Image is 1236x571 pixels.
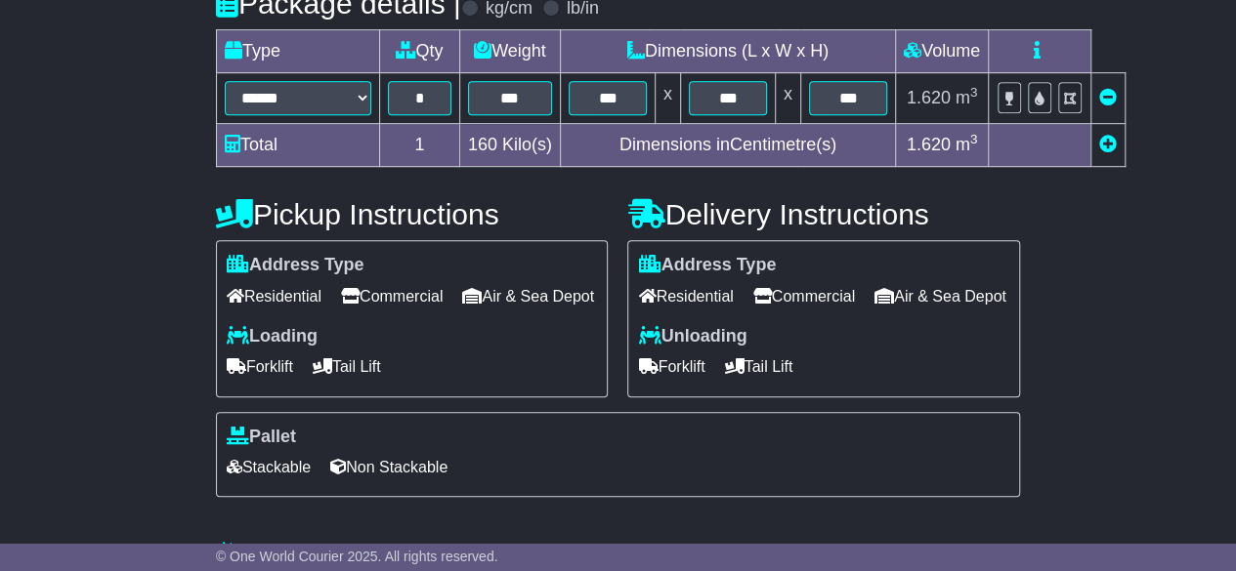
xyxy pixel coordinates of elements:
td: Dimensions (L x W x H) [560,30,895,73]
span: Stackable [227,452,311,482]
td: x [775,73,800,124]
td: Weight [459,30,560,73]
td: Kilo(s) [459,124,560,167]
span: 160 [468,135,497,154]
td: 1 [379,124,459,167]
sup: 3 [970,85,978,100]
span: © One World Courier 2025. All rights reserved. [216,549,498,564]
span: m [956,88,978,107]
label: Loading [227,326,318,347]
label: Address Type [227,255,364,276]
h4: Pickup Instructions [216,198,609,230]
td: x [655,73,680,124]
td: Type [216,30,379,73]
sup: 3 [970,132,978,146]
label: Unloading [638,326,746,347]
a: Remove this item [1099,88,1117,107]
td: Volume [895,30,988,73]
span: Non Stackable [330,452,448,482]
span: Tail Lift [313,351,381,382]
label: Address Type [638,255,776,276]
span: 1.620 [907,88,951,107]
label: Pallet [227,427,296,448]
td: Total [216,124,379,167]
span: Tail Lift [724,351,792,382]
span: Air & Sea Depot [874,281,1006,311]
td: Dimensions in Centimetre(s) [560,124,895,167]
span: Forklift [638,351,704,382]
span: m [956,135,978,154]
td: Qty [379,30,459,73]
span: Forklift [227,351,293,382]
a: Add new item [1099,135,1117,154]
span: 1.620 [907,135,951,154]
span: Air & Sea Depot [462,281,594,311]
h4: Delivery Instructions [627,198,1020,230]
span: Commercial [341,281,443,311]
span: Residential [638,281,733,311]
span: Commercial [753,281,855,311]
span: Residential [227,281,321,311]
